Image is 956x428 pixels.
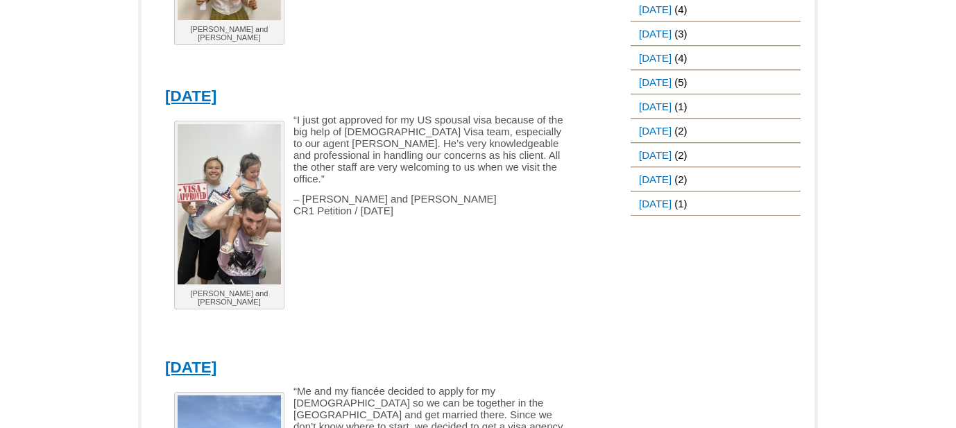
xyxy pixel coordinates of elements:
li: (2) [631,167,801,191]
p: [PERSON_NAME] and [PERSON_NAME] [178,25,281,42]
li: (3) [631,22,801,46]
p: “I just got approved for my US spousal visa because of the big help of [DEMOGRAPHIC_DATA] Visa te... [165,114,563,185]
a: [DATE] [631,71,674,94]
li: (2) [631,119,801,143]
a: [DATE] [631,168,674,191]
li: (2) [631,143,801,167]
li: (4) [631,46,801,70]
p: [PERSON_NAME] and [PERSON_NAME] [178,289,281,306]
a: [DATE] [631,95,674,118]
a: [DATE] [631,22,674,45]
a: [DATE] [631,192,674,215]
a: [DATE] [165,87,216,105]
li: (5) [631,70,801,94]
a: [DATE] [631,144,674,166]
a: [DATE] [631,46,674,69]
a: [DATE] [165,359,216,376]
span: – [PERSON_NAME] and [PERSON_NAME] CR1 Petition / [DATE] [293,193,497,216]
li: (1) [631,94,801,119]
li: (1) [631,191,801,216]
img: Evan and Abigail [178,124,281,284]
a: [DATE] [631,119,674,142]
